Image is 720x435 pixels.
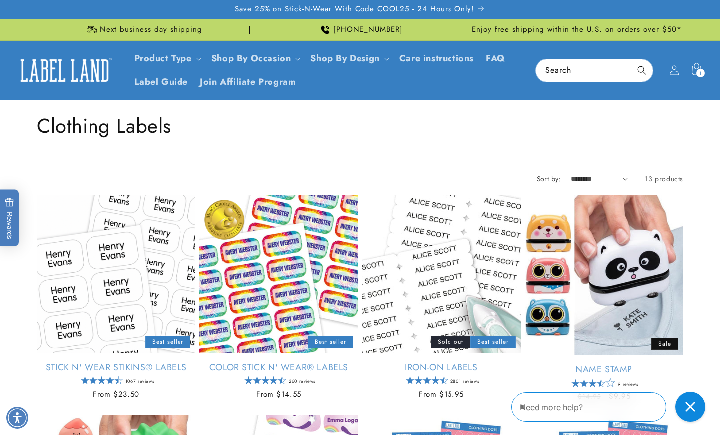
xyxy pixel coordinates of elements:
[480,47,511,70] a: FAQ
[37,113,683,139] h1: Clothing Labels
[333,25,403,35] span: [PHONE_NUMBER]
[472,25,682,35] span: Enjoy free shipping within the U.S. on orders over $50*
[205,47,305,70] summary: Shop By Occasion
[254,19,466,40] div: Announcement
[525,364,683,375] a: Name Stamp
[645,174,683,184] span: 13 products
[399,53,474,64] span: Care instructions
[470,19,683,40] div: Announcement
[6,407,28,429] div: Accessibility Menu
[486,53,505,64] span: FAQ
[134,52,192,65] a: Product Type
[199,362,358,373] a: Color Stick N' Wear® Labels
[194,70,302,93] a: Join Affiliate Program
[128,47,205,70] summary: Product Type
[211,53,291,64] span: Shop By Occasion
[15,55,114,86] img: Label Land
[631,59,653,81] button: Search
[37,19,250,40] div: Announcement
[100,25,202,35] span: Next business day shipping
[235,4,474,14] span: Save 25% on Stick-N-Wear With Code COOL25 - 24 Hours Only!
[511,388,710,425] iframe: Gorgias Floating Chat
[310,52,379,65] a: Shop By Design
[393,47,480,70] a: Care instructions
[134,76,188,87] span: Label Guide
[200,76,296,87] span: Join Affiliate Program
[304,47,393,70] summary: Shop By Design
[362,362,521,373] a: Iron-On Labels
[537,174,561,184] label: Sort by:
[128,70,194,93] a: Label Guide
[5,197,14,239] span: Rewards
[37,362,195,373] a: Stick N' Wear Stikins® Labels
[11,51,118,89] a: Label Land
[699,69,702,77] span: 1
